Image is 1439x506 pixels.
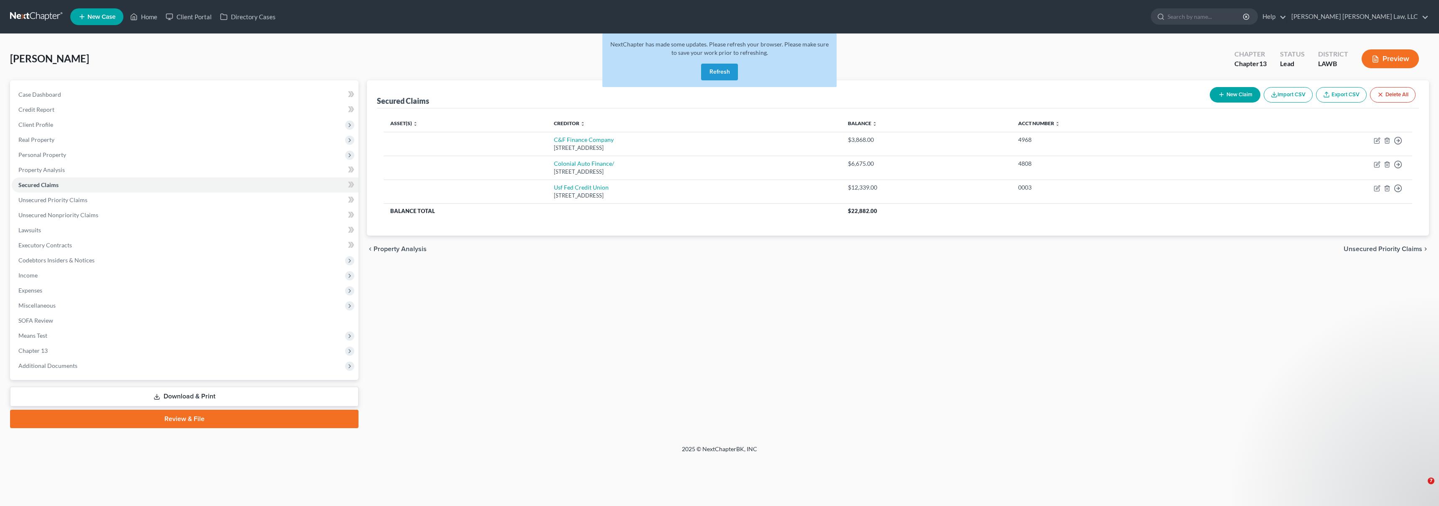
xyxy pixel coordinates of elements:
a: Case Dashboard [12,87,358,102]
i: unfold_more [413,121,418,126]
th: Balance Total [384,203,841,218]
span: Chapter 13 [18,347,48,354]
span: Credit Report [18,106,54,113]
a: Unsecured Nonpriority Claims [12,208,358,223]
div: [STREET_ADDRESS] [554,192,835,200]
div: 4808 [1018,159,1225,168]
span: [PERSON_NAME] [10,52,89,64]
a: Credit Report [12,102,358,117]
a: Client Portal [161,9,216,24]
a: Asset(s) unfold_more [390,120,418,126]
div: 4968 [1018,136,1225,144]
span: SOFA Review [18,317,53,324]
a: [PERSON_NAME] [PERSON_NAME] Law, LLC [1287,9,1429,24]
button: Unsecured Priority Claims chevron_right [1344,246,1429,252]
div: Secured Claims [377,96,429,106]
a: Colonial Auto Finance/ [554,160,614,167]
i: chevron_right [1422,246,1429,252]
span: Client Profile [18,121,53,128]
a: Acct Number unfold_more [1018,120,1060,126]
span: Income [18,272,38,279]
button: Preview [1362,49,1419,68]
a: Export CSV [1316,87,1367,103]
span: Unsecured Priority Claims [1344,246,1422,252]
a: Secured Claims [12,177,358,193]
span: New Case [87,14,115,20]
span: Lawsuits [18,226,41,234]
span: Real Property [18,136,54,143]
a: C&F Finance Company [554,136,614,143]
button: Import CSV [1264,87,1313,103]
div: $12,339.00 [848,183,1005,192]
span: $22,882.00 [848,208,877,214]
span: Means Test [18,332,47,339]
div: Chapter [1234,49,1267,59]
button: Delete All [1370,87,1416,103]
a: Download & Print [10,387,358,406]
div: [STREET_ADDRESS] [554,144,835,152]
span: Unsecured Nonpriority Claims [18,211,98,218]
div: District [1318,49,1348,59]
button: chevron_left Property Analysis [367,246,427,252]
span: 7 [1428,478,1434,484]
div: $3,868.00 [848,136,1005,144]
a: Balance unfold_more [848,120,877,126]
span: 13 [1259,59,1267,67]
a: Usf Fed Credit Union [554,184,609,191]
span: Executory Contracts [18,241,72,249]
a: Help [1258,9,1286,24]
span: Personal Property [18,151,66,158]
i: unfold_more [872,121,877,126]
span: Codebtors Insiders & Notices [18,257,95,264]
a: Review & File [10,410,358,428]
div: [STREET_ADDRESS] [554,168,835,176]
div: LAWB [1318,59,1348,69]
a: Executory Contracts [12,238,358,253]
button: Refresh [701,64,738,80]
i: chevron_left [367,246,374,252]
a: Home [126,9,161,24]
span: NextChapter has made some updates. Please refresh your browser. Please make sure to save your wor... [610,41,829,56]
i: unfold_more [580,121,585,126]
div: Chapter [1234,59,1267,69]
span: Property Analysis [374,246,427,252]
span: Expenses [18,287,42,294]
div: 0003 [1018,183,1225,192]
a: SOFA Review [12,313,358,328]
div: $6,675.00 [848,159,1005,168]
span: Unsecured Priority Claims [18,196,87,203]
input: Search by name... [1168,9,1244,24]
span: Secured Claims [18,181,59,188]
a: Creditor unfold_more [554,120,585,126]
div: Status [1280,49,1305,59]
span: Miscellaneous [18,302,56,309]
div: Lead [1280,59,1305,69]
a: Property Analysis [12,162,358,177]
i: unfold_more [1055,121,1060,126]
span: Property Analysis [18,166,65,173]
span: Case Dashboard [18,91,61,98]
button: New Claim [1210,87,1260,103]
iframe: Intercom live chat [1411,478,1431,498]
span: Additional Documents [18,362,77,369]
a: Directory Cases [216,9,280,24]
a: Lawsuits [12,223,358,238]
a: Unsecured Priority Claims [12,193,358,208]
div: 2025 © NextChapterBK, INC [481,445,958,460]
